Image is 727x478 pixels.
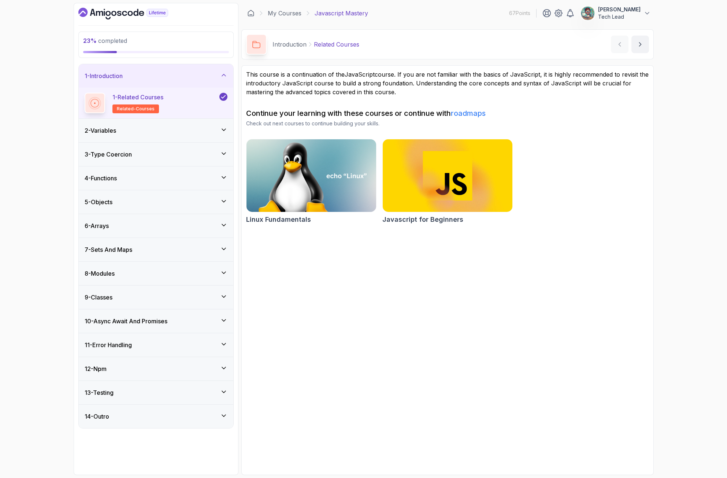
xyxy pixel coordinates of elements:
h3: 7 - Sets And Maps [85,245,132,254]
p: This course is a continuation of the course. If you are not familiar with the basics of JavaScrip... [246,70,649,96]
button: user profile image[PERSON_NAME]Tech Lead [581,6,651,21]
h3: 1 - Introduction [85,71,123,80]
h3: 4 - Functions [85,174,117,183]
h3: 10 - Async Await And Promises [85,317,167,326]
button: 1-Introduction [79,64,233,88]
h3: 6 - Arrays [85,221,109,230]
button: 12-Npm [79,357,233,380]
h3: 14 - Outro [85,412,109,421]
button: 9-Classes [79,286,233,309]
p: Introduction [272,40,307,49]
a: Linux Fundamentals cardLinux Fundamentals [246,139,377,225]
h3: 11 - Error Handling [85,341,132,349]
p: 67 Points [509,10,530,17]
a: Javascript for Beginners cardJavascript for Beginners [382,139,513,225]
a: Dashboard [247,10,255,17]
img: Javascript for Beginners card [383,139,512,212]
button: 1-Related Coursesrelated-courses [85,93,227,113]
h3: 8 - Modules [85,269,115,278]
h3: 2 - Variables [85,126,116,135]
p: Check out next courses to continue building your skills. [246,120,649,127]
h2: Continue your learning with these courses or continue with [246,108,649,118]
span: 23 % [83,37,97,44]
h3: 12 - Npm [85,364,107,373]
p: 1 - Related Courses [112,93,163,102]
a: Dashboard [78,8,185,19]
p: [PERSON_NAME] [598,6,641,13]
button: previous content [611,36,628,53]
p: Related Courses [314,40,359,49]
button: 13-Testing [79,381,233,404]
button: 6-Arrays [79,214,233,238]
button: 11-Error Handling [79,333,233,357]
img: user profile image [581,6,595,20]
img: Linux Fundamentals card [246,139,376,212]
p: Javascript Mastery [315,9,368,18]
button: 4-Functions [79,166,233,190]
button: 14-Outro [79,405,233,428]
h3: 3 - Type Coercion [85,150,132,159]
button: 5-Objects [79,190,233,214]
h3: 5 - Objects [85,198,112,206]
a: roadmaps [451,109,486,118]
h3: 9 - Classes [85,293,112,302]
button: 2-Variables [79,119,233,142]
button: 10-Async Await And Promises [79,309,233,333]
button: 7-Sets And Maps [79,238,233,261]
a: JavaScript [345,71,375,78]
span: related-courses [117,106,155,112]
p: Tech Lead [598,13,641,21]
h2: Javascript for Beginners [382,214,463,225]
a: My Courses [268,9,301,18]
span: completed [83,37,127,44]
h2: Linux Fundamentals [246,214,311,225]
button: 8-Modules [79,262,233,285]
h3: 13 - Testing [85,388,114,397]
button: next content [631,36,649,53]
button: 3-Type Coercion [79,143,233,166]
